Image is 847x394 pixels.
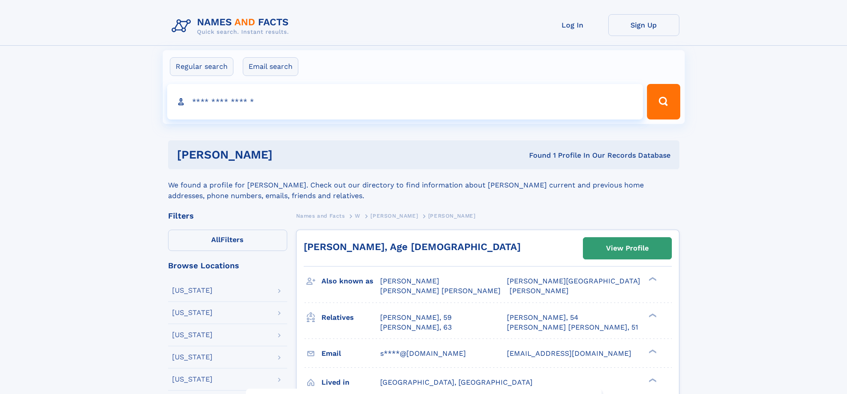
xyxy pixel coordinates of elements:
a: [PERSON_NAME] [PERSON_NAME], 51 [507,322,638,332]
h3: Lived in [321,375,380,390]
a: W [355,210,361,221]
label: Regular search [170,57,233,76]
div: [US_STATE] [172,376,213,383]
a: [PERSON_NAME], 54 [507,313,578,322]
a: View Profile [583,238,671,259]
div: Browse Locations [168,262,287,270]
span: [PERSON_NAME][GEOGRAPHIC_DATA] [507,277,640,285]
span: [PERSON_NAME] [428,213,476,219]
h1: [PERSON_NAME] [177,149,401,160]
div: Filters [168,212,287,220]
a: Sign Up [608,14,679,36]
div: ❯ [646,348,657,354]
div: View Profile [606,238,649,259]
h3: Email [321,346,380,361]
a: Names and Facts [296,210,345,221]
a: [PERSON_NAME], Age [DEMOGRAPHIC_DATA] [304,241,521,252]
div: We found a profile for [PERSON_NAME]. Check out our directory to find information about [PERSON_N... [168,169,679,201]
label: Email search [243,57,298,76]
span: W [355,213,361,219]
div: [US_STATE] [172,287,213,294]
div: ❯ [646,276,657,282]
div: ❯ [646,377,657,383]
div: [US_STATE] [172,331,213,338]
div: Found 1 Profile In Our Records Database [401,151,670,160]
span: [EMAIL_ADDRESS][DOMAIN_NAME] [507,349,631,358]
span: [GEOGRAPHIC_DATA], [GEOGRAPHIC_DATA] [380,378,533,386]
div: [US_STATE] [172,309,213,316]
h3: Also known as [321,274,380,289]
h3: Relatives [321,310,380,325]
span: [PERSON_NAME] [510,287,569,295]
span: [PERSON_NAME] [PERSON_NAME] [380,287,501,295]
span: [PERSON_NAME] [380,277,439,285]
a: Log In [537,14,608,36]
span: [PERSON_NAME] [370,213,418,219]
div: [US_STATE] [172,354,213,361]
label: Filters [168,230,287,251]
span: All [211,235,221,244]
img: Logo Names and Facts [168,14,296,38]
div: ❯ [646,312,657,318]
input: search input [167,84,643,119]
button: Search Button [647,84,680,119]
a: [PERSON_NAME], 59 [380,313,452,322]
a: [PERSON_NAME], 63 [380,322,452,332]
a: [PERSON_NAME] [370,210,418,221]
